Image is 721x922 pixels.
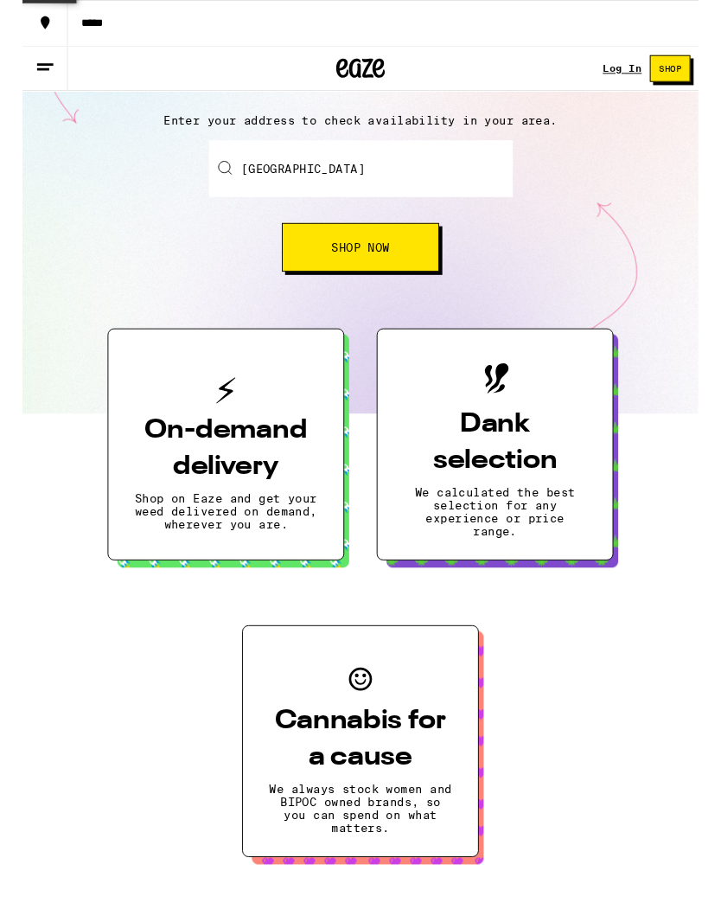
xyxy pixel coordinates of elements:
span: Shop [679,68,703,78]
p: Enter your address to check availability in your area. [17,122,704,136]
h3: Cannabis for a cause [263,750,458,828]
h3: Dank selection [406,433,602,511]
p: We always stock women and BIPOC owned brands, so you can spend on what matters. [263,835,458,890]
button: Shop Now [277,238,444,290]
button: Cannabis for a causeWe always stock women and BIPOC owned brands, so you can spend on what matters. [234,667,487,914]
span: Hi. Need any help? [10,12,124,26]
button: Dank selectionWe calculated the best selection for any experience or price range. [378,350,630,598]
button: Shop [669,59,712,87]
a: Log In [619,67,660,79]
button: On-demand deliveryShop on Eaze and get your weed delivered on demand, wherever you are. [91,350,343,598]
h3: On-demand delivery [119,440,315,518]
a: Shop [660,59,721,87]
p: We calculated the best selection for any experience or price range. [406,518,602,573]
p: Shop on Eaze and get your weed delivered on demand, wherever you are. [119,525,315,567]
input: Enter your delivery address [199,150,523,210]
span: Shop Now [329,258,392,270]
